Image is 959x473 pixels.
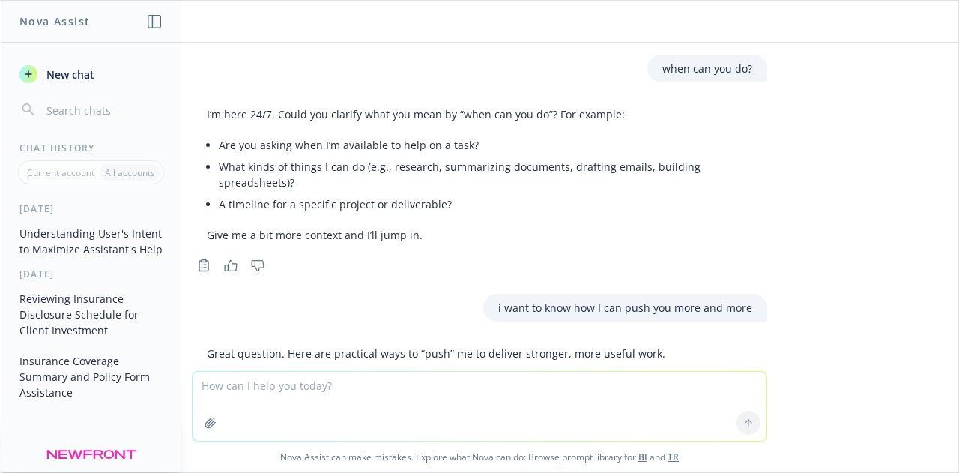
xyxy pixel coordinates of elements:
button: New chat [13,61,169,88]
button: Reviewing Insurance Disclosure Schedule for Client Investment [13,286,169,343]
button: Thumbs down [246,255,270,276]
a: TR [668,451,679,463]
li: A timeline for a specific project or deliverable? [219,193,752,215]
p: Give me a bit more context and I’ll jump in. [207,227,752,243]
p: I’m here 24/7. Could you clarify what you mean by “when can you do”? For example: [207,106,752,122]
li: What kinds of things I can do (e.g., research, summarizing documents, drafting emails, building s... [219,156,752,193]
button: Insurance Coverage Summary and Policy Form Assistance [13,349,169,405]
input: Search chats [43,100,163,121]
svg: Copy to clipboard [197,259,211,272]
span: New chat [43,67,94,82]
p: All accounts [105,166,155,179]
div: Chat History [1,142,181,154]
p: i want to know how I can push you more and more [498,300,752,316]
div: [DATE] [1,268,181,280]
li: Are you asking when I’m available to help on a task? [219,134,752,156]
button: Understanding User's Intent to Maximize Assistant's Help [13,221,169,262]
p: when can you do? [662,61,752,76]
p: Great question. Here are practical ways to “push” me to deliver stronger, more useful work. [207,346,752,361]
a: BI [638,451,647,463]
h1: Nova Assist [19,13,90,29]
span: Nova Assist can make mistakes. Explore what Nova can do: Browse prompt library for and [7,442,952,472]
div: [DATE] [1,202,181,215]
p: Current account [27,166,94,179]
